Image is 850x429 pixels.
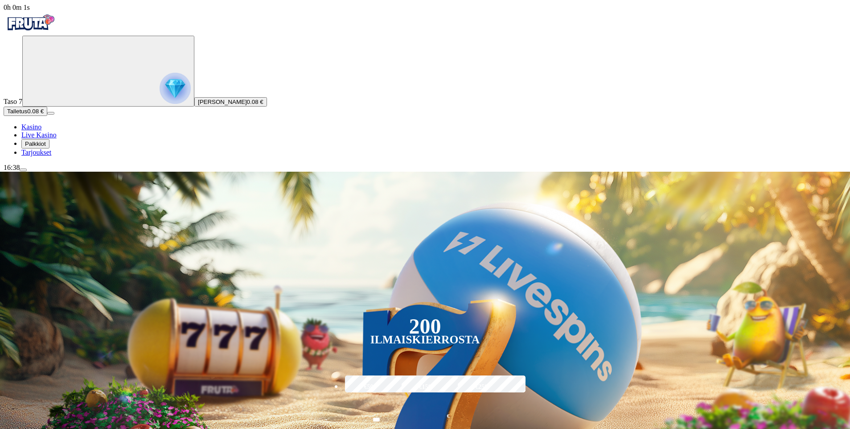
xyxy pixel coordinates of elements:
[21,123,41,131] span: Kasino
[247,99,263,105] span: 0.08 €
[370,334,480,345] div: Ilmaiskierrosta
[198,99,247,105] span: [PERSON_NAME]
[4,12,846,157] nav: Primary
[4,28,57,35] a: Fruta
[4,4,30,11] span: user session time
[4,164,20,171] span: 16:38
[21,148,51,156] a: gift-inverted iconTarjoukset
[194,97,267,107] button: [PERSON_NAME]0.08 €
[4,98,22,105] span: Taso 7
[21,131,57,139] span: Live Kasino
[160,73,191,104] img: reward progress
[20,169,27,171] button: menu
[447,412,450,421] span: €
[25,140,46,147] span: Palkkiot
[21,131,57,139] a: poker-chip iconLive Kasino
[21,148,51,156] span: Tarjoukset
[27,108,44,115] span: 0.08 €
[7,108,27,115] span: Talletus
[343,374,394,400] label: €50
[47,112,54,115] button: menu
[21,139,49,148] button: reward iconPalkkiot
[4,12,57,34] img: Fruta
[399,374,451,400] label: €150
[409,321,441,332] div: 200
[22,36,194,107] button: reward progress
[21,123,41,131] a: diamond iconKasino
[456,374,507,400] label: €250
[4,107,47,116] button: Talletusplus icon0.08 €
